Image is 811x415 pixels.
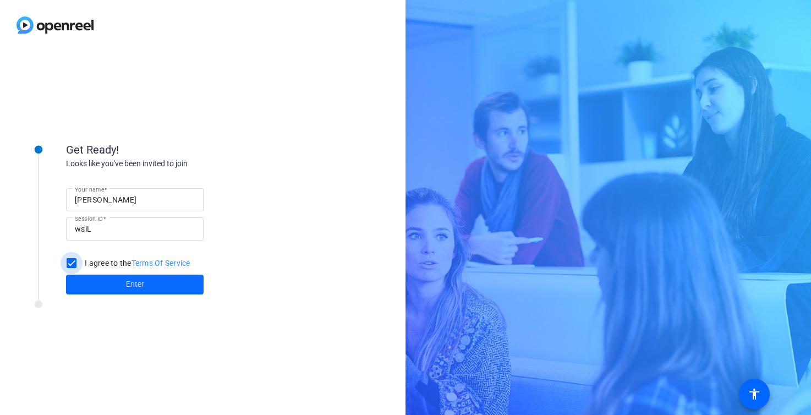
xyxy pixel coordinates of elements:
[75,215,103,222] mat-label: Session ID
[75,186,104,193] mat-label: Your name
[126,279,144,290] span: Enter
[83,258,190,269] label: I agree to the
[66,158,286,170] div: Looks like you've been invited to join
[66,275,204,294] button: Enter
[66,141,286,158] div: Get Ready!
[131,259,190,267] a: Terms Of Service
[748,387,761,401] mat-icon: accessibility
